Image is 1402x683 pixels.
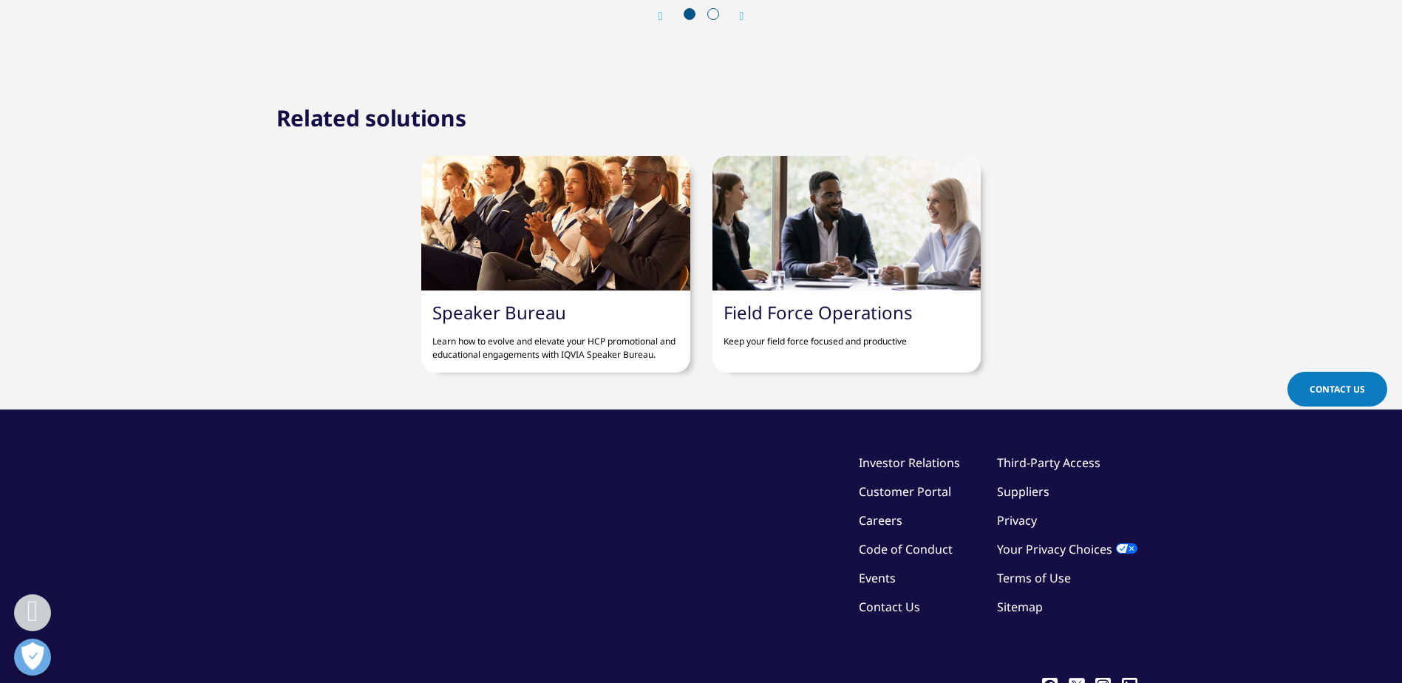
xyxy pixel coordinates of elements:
[14,639,51,676] button: Open Preferences
[859,455,960,471] a: Investor Relations
[724,324,970,348] p: Keep your field force focused and productive
[1287,372,1387,407] a: Contact Us
[997,599,1043,615] a: Sitemap
[997,483,1049,500] a: Suppliers
[859,541,953,557] a: Code of Conduct
[659,9,678,23] div: Previous slide
[724,300,913,324] a: Field Force Operations
[725,9,744,23] div: Next slide
[859,512,902,529] a: Careers
[432,300,566,324] a: Speaker Bureau
[997,512,1037,529] a: Privacy
[859,599,920,615] a: Contact Us
[859,570,896,586] a: Events
[997,570,1071,586] a: Terms of Use
[432,324,678,361] p: Learn how to evolve and elevate your HCP promotional and educational engagements with IQVIA Speak...
[1310,383,1365,395] span: Contact Us
[859,483,951,500] a: Customer Portal
[997,541,1137,557] a: Your Privacy Choices
[997,455,1100,471] a: Third-Party Access
[276,103,466,133] h2: Related solutions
